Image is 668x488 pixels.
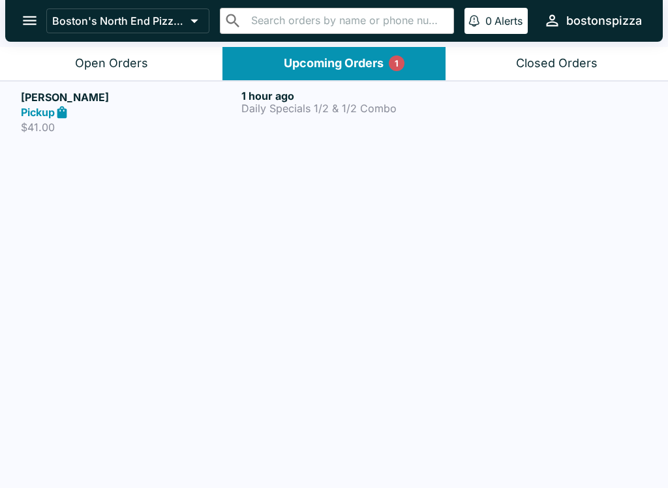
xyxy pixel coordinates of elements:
[13,4,46,37] button: open drawer
[566,13,642,29] div: bostonspizza
[46,8,209,33] button: Boston's North End Pizza Bakery
[52,14,185,27] p: Boston's North End Pizza Bakery
[247,12,448,30] input: Search orders by name or phone number
[21,106,55,119] strong: Pickup
[395,57,399,70] p: 1
[21,89,236,105] h5: [PERSON_NAME]
[538,7,647,35] button: bostonspizza
[75,56,148,71] div: Open Orders
[494,14,523,27] p: Alerts
[241,102,457,114] p: Daily Specials 1/2 & 1/2 Combo
[485,14,492,27] p: 0
[21,121,236,134] p: $41.00
[284,56,384,71] div: Upcoming Orders
[241,89,457,102] h6: 1 hour ago
[516,56,598,71] div: Closed Orders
